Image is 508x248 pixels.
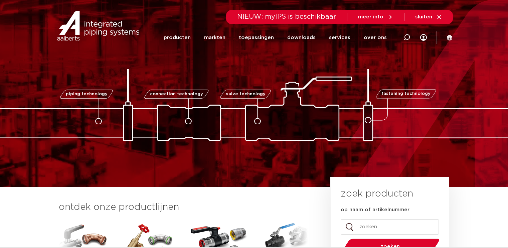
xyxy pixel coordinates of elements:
[59,201,308,214] h3: ontdek onze productlijnen
[341,207,409,213] label: op naam of artikelnummer
[239,25,274,50] a: toepassingen
[164,25,387,50] nav: Menu
[415,14,432,19] span: sluiten
[341,219,439,235] input: zoeken
[415,14,442,20] a: sluiten
[358,14,383,19] span: meer info
[341,187,413,201] h3: zoek producten
[364,25,387,50] a: over ons
[237,13,336,20] span: NIEUW: myIPS is beschikbaar
[329,25,350,50] a: services
[381,92,431,96] span: fastening technology
[164,25,191,50] a: producten
[226,92,266,96] span: valve technology
[204,25,225,50] a: markten
[358,14,393,20] a: meer info
[150,92,203,96] span: connection technology
[66,92,108,96] span: piping technology
[287,25,316,50] a: downloads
